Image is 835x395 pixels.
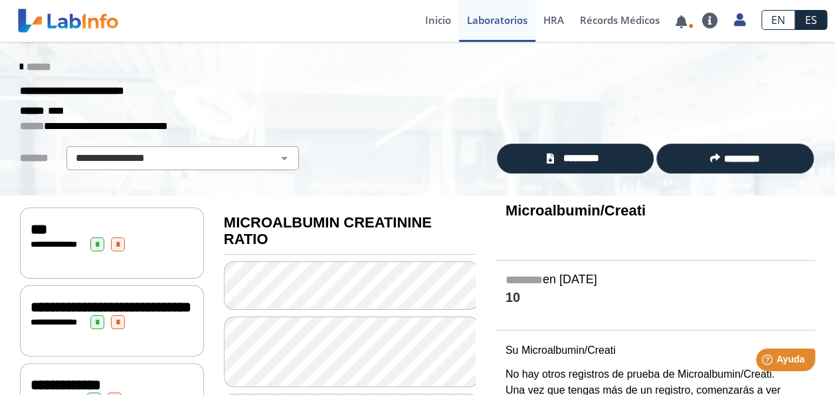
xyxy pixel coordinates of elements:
[761,10,795,30] a: EN
[506,202,646,219] b: Microalbumin/Creati
[717,343,820,380] iframe: Help widget launcher
[506,342,805,358] p: Su Microalbumin/Creati
[506,290,805,307] h4: 10
[506,273,805,288] h5: en [DATE]
[795,10,827,30] a: ES
[224,214,432,247] b: MICROALBUMIN CREATININE RATIO
[543,13,564,27] span: HRA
